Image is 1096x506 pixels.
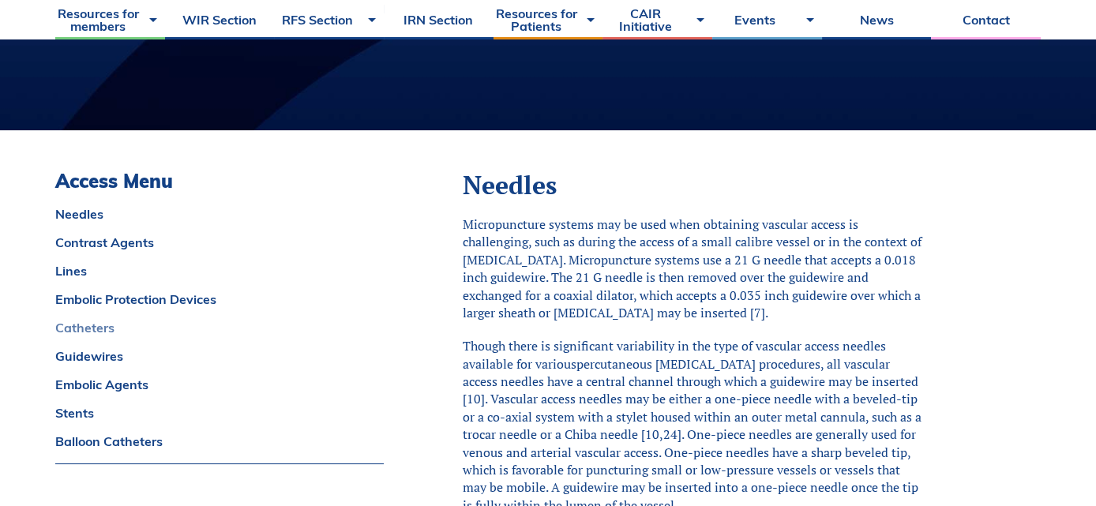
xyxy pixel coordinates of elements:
a: Balloon Catheters [55,435,384,448]
span: Micropuncture systems may be used when obtaining vascular access is challenging, such as during t... [463,216,921,321]
a: Catheters [55,321,384,334]
a: Needles [55,208,384,220]
a: Guidewires [55,350,384,362]
a: Stents [55,407,384,419]
a: Embolic Agents [55,378,384,391]
span: Though there is significant variability in the type of vascular access needles available for various [463,337,886,372]
a: Contrast Agents [55,236,384,249]
a: Lines [55,264,384,277]
h3: Access Menu [55,170,384,193]
a: Embolic Protection Devices [55,293,384,305]
strong: Needles [463,168,557,201]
